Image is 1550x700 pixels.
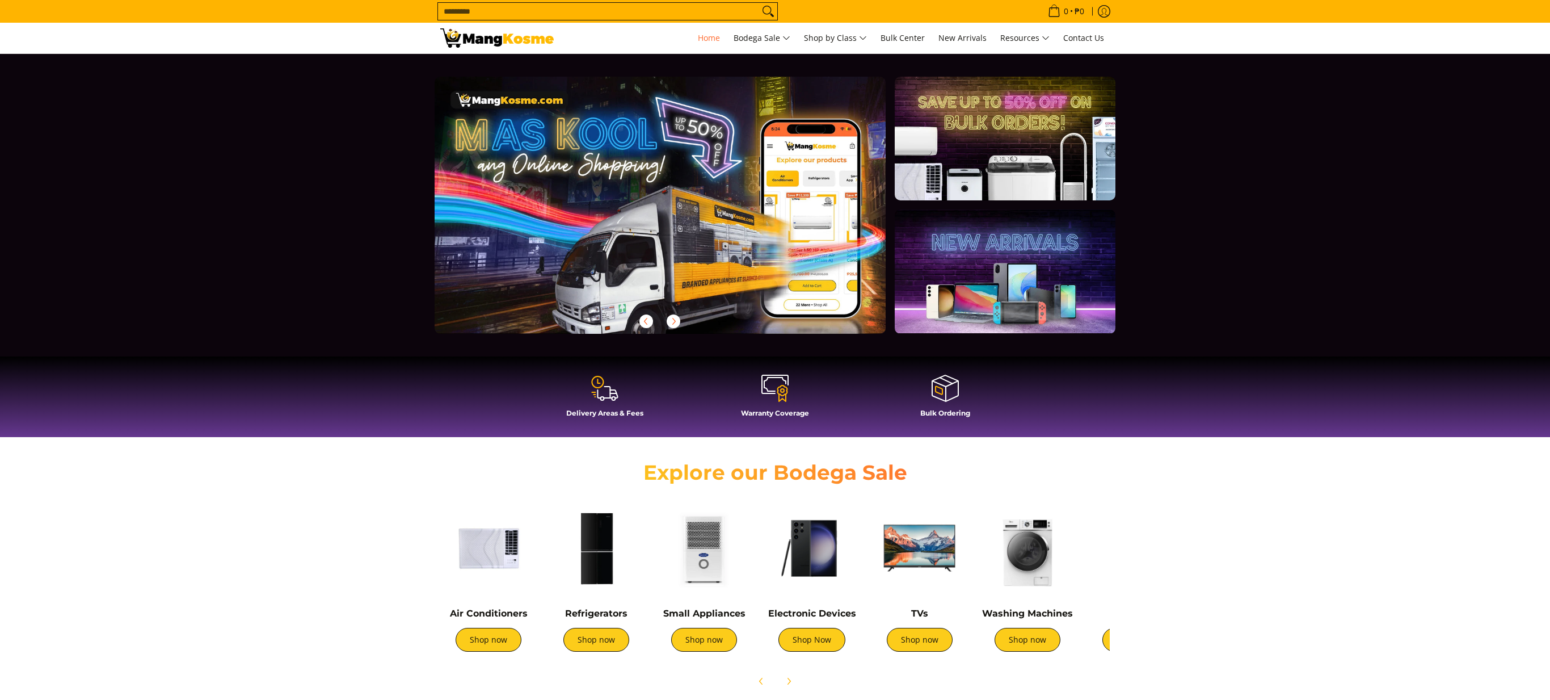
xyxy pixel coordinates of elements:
[881,32,925,43] span: Bulk Center
[435,77,922,352] a: More
[656,500,752,597] img: Small Appliances
[764,500,860,597] img: Electronic Devices
[995,23,1055,53] a: Resources
[875,23,930,53] a: Bulk Center
[548,500,645,597] img: Refrigerators
[728,23,796,53] a: Bodega Sale
[1000,31,1050,45] span: Resources
[866,409,1025,417] h4: Bulk Ordering
[1058,23,1110,53] a: Contact Us
[525,409,684,417] h4: Delivery Areas & Fees
[696,374,854,426] a: Warranty Coverage
[933,23,992,53] a: New Arrivals
[1062,7,1070,15] span: 0
[456,628,521,652] a: Shop now
[1044,5,1088,18] span: •
[911,608,928,619] a: TVs
[563,628,629,652] a: Shop now
[798,23,873,53] a: Shop by Class
[1102,628,1168,652] a: Shop now
[1073,7,1086,15] span: ₱0
[450,608,528,619] a: Air Conditioners
[778,628,845,652] a: Shop Now
[759,3,777,20] button: Search
[871,500,968,597] img: TVs
[982,608,1073,619] a: Washing Machines
[610,460,940,485] h2: Explore our Bodega Sale
[804,31,867,45] span: Shop by Class
[938,32,987,43] span: New Arrivals
[979,500,1076,597] img: Washing Machines
[671,628,737,652] a: Shop now
[565,608,627,619] a: Refrigerators
[440,500,537,597] img: Air Conditioners
[692,23,726,53] a: Home
[661,309,686,334] button: Next
[734,31,790,45] span: Bodega Sale
[440,28,554,48] img: Mang Kosme: Your Home Appliances Warehouse Sale Partner!
[1087,500,1183,597] img: Cookers
[768,608,856,619] a: Electronic Devices
[565,23,1110,53] nav: Main Menu
[866,374,1025,426] a: Bulk Ordering
[776,669,801,694] button: Next
[634,309,659,334] button: Previous
[1063,32,1104,43] span: Contact Us
[525,374,684,426] a: Delivery Areas & Fees
[698,32,720,43] span: Home
[887,628,953,652] a: Shop now
[696,409,854,417] h4: Warranty Coverage
[995,628,1060,652] a: Shop now
[663,608,745,619] a: Small Appliances
[749,669,774,694] button: Previous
